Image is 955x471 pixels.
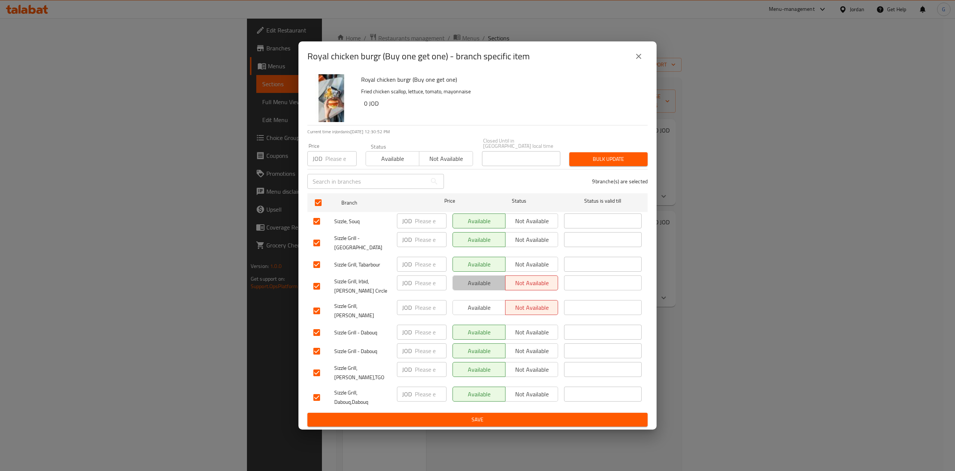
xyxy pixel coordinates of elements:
[564,196,642,206] span: Status is valid till
[334,260,391,269] span: Sizzle Grill, Tabarbour
[508,364,555,375] span: Not available
[402,278,412,287] p: JOD
[569,152,648,166] button: Bulk update
[630,47,648,65] button: close
[453,343,505,358] button: Available
[334,234,391,252] span: Sizzle Grill -[GEOGRAPHIC_DATA]
[415,300,447,315] input: Please enter price
[307,128,648,135] p: Current time in Jordan is [DATE] 12:30:52 PM
[307,50,530,62] h2: Royal chicken burgr (Buy one get one) - branch specific item
[334,347,391,356] span: Sizzle Grill - Dabouq
[419,151,473,166] button: Not available
[508,278,555,288] span: Not available
[415,387,447,402] input: Please enter price
[341,198,419,208] span: Branch
[307,413,648,427] button: Save
[334,217,391,226] span: Sizzle, Souq
[453,387,505,402] button: Available
[425,196,475,206] span: Price
[369,153,416,164] span: Available
[505,257,558,272] button: Not available
[422,153,470,164] span: Not available
[508,327,555,338] span: Not available
[480,196,558,206] span: Status
[453,213,505,228] button: Available
[415,343,447,358] input: Please enter price
[402,365,412,374] p: JOD
[453,362,505,377] button: Available
[505,343,558,358] button: Not available
[508,389,555,400] span: Not available
[508,234,555,245] span: Not available
[415,362,447,377] input: Please enter price
[505,213,558,228] button: Not available
[456,302,502,313] span: Available
[364,98,642,109] h6: 0 JOD
[361,74,642,85] h6: Royal chicken burgr (Buy one get one)
[453,300,505,315] button: Available
[456,389,502,400] span: Available
[402,390,412,399] p: JOD
[334,277,391,296] span: Sizzle Grill, Irbid,[PERSON_NAME] Circle
[313,154,322,163] p: JOD
[505,387,558,402] button: Not available
[307,74,355,122] img: Royal chicken burgr (Buy one get one)
[508,216,555,227] span: Not available
[456,327,502,338] span: Available
[334,302,391,320] span: Sizzle Grill, [PERSON_NAME]
[334,388,391,407] span: Sizzle Grill, Dabouq,Dabouq
[325,151,357,166] input: Please enter price
[402,303,412,312] p: JOD
[415,257,447,272] input: Please enter price
[505,232,558,247] button: Not available
[456,234,502,245] span: Available
[402,260,412,269] p: JOD
[361,87,642,96] p: Fried chicken scallop, lettuce, tomato, mayonnaise
[505,300,558,315] button: Not available
[456,364,502,375] span: Available
[508,302,555,313] span: Not available
[415,325,447,340] input: Please enter price
[415,232,447,247] input: Please enter price
[505,362,558,377] button: Not available
[453,275,505,290] button: Available
[456,278,502,288] span: Available
[402,328,412,337] p: JOD
[453,257,505,272] button: Available
[415,275,447,290] input: Please enter price
[508,259,555,270] span: Not available
[307,174,427,189] input: Search in branches
[415,213,447,228] input: Please enter price
[505,275,558,290] button: Not available
[402,216,412,225] p: JOD
[456,346,502,356] span: Available
[366,151,419,166] button: Available
[453,325,505,340] button: Available
[456,259,502,270] span: Available
[592,178,648,185] p: 9 branche(s) are selected
[575,155,642,164] span: Bulk update
[313,415,642,424] span: Save
[334,364,391,382] span: Sizzle Grill, [PERSON_NAME],TGO
[334,328,391,337] span: Sizzle Grill - Dabouq
[402,346,412,355] p: JOD
[453,232,505,247] button: Available
[456,216,502,227] span: Available
[505,325,558,340] button: Not available
[402,235,412,244] p: JOD
[508,346,555,356] span: Not available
